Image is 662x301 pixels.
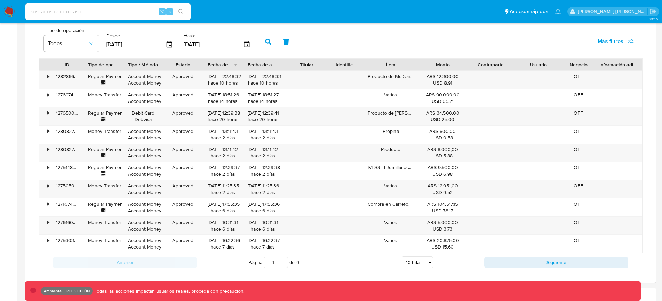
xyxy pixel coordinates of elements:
[578,8,648,15] p: facundoagustin.borghi@mercadolibre.com
[93,288,244,294] p: Todas las acciones impactan usuarios reales, proceda con precaución.
[649,16,659,22] span: 3.161.2
[25,7,191,16] input: Buscar usuario o caso...
[510,8,548,15] span: Accesos rápidos
[174,7,188,17] button: search-icon
[169,8,171,15] span: s
[43,290,90,292] p: Ambiente: PRODUCCIÓN
[555,9,561,14] a: Notificaciones
[650,8,657,15] a: Salir
[159,8,164,15] span: ⌥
